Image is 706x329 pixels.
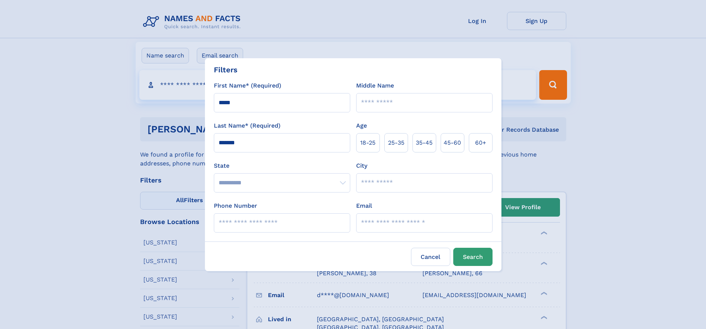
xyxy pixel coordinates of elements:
label: Middle Name [356,81,394,90]
div: Filters [214,64,238,75]
label: State [214,161,350,170]
label: Phone Number [214,201,257,210]
span: 60+ [475,138,486,147]
label: City [356,161,367,170]
span: 25‑35 [388,138,404,147]
span: 35‑45 [416,138,432,147]
label: Email [356,201,372,210]
span: 45‑60 [444,138,461,147]
label: Cancel [411,248,450,266]
label: Last Name* (Required) [214,121,281,130]
span: 18‑25 [360,138,375,147]
button: Search [453,248,493,266]
label: First Name* (Required) [214,81,281,90]
label: Age [356,121,367,130]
